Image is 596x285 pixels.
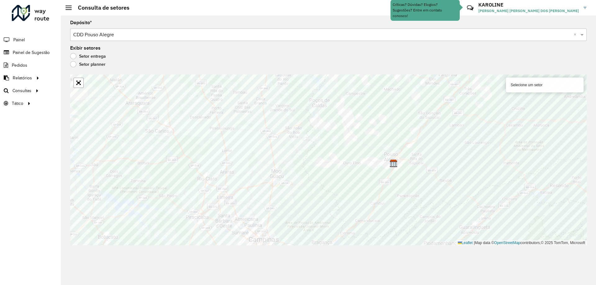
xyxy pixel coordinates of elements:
span: Clear all [574,31,579,38]
h2: Consulta de setores [72,4,129,11]
span: Painel [13,37,25,43]
span: Relatórios [13,75,32,81]
span: Painel de Sugestão [13,49,50,56]
a: Abrir mapa em tela cheia [74,78,83,87]
span: Pedidos [12,62,27,69]
span: Consultas [12,87,31,94]
h3: KAROLINE [478,2,579,8]
span: Tático [12,100,23,107]
label: Depósito [70,19,92,26]
a: OpenStreetMap [494,241,521,245]
span: [PERSON_NAME] [PERSON_NAME] DOS [PERSON_NAME] [478,8,579,14]
a: Contato Rápido [463,1,477,15]
div: Map data © contributors,© 2025 TomTom, Microsoft [456,240,587,246]
div: Selecione um setor [506,78,584,92]
a: Leaflet [458,241,473,245]
label: Setor planner [70,61,106,67]
label: Exibir setores [70,44,101,52]
label: Setor entrega [70,53,106,59]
